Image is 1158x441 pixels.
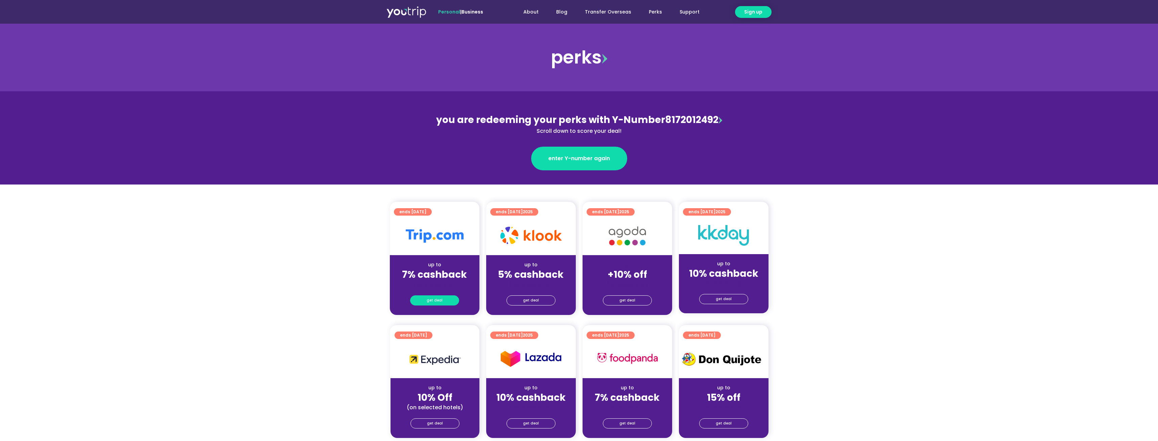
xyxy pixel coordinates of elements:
strong: 10% cashback [689,267,758,280]
a: Blog [547,6,576,18]
a: ends [DATE]2025 [490,208,538,216]
span: 2025 [523,332,533,338]
a: enter Y-number again [531,147,627,170]
span: get deal [619,296,635,305]
span: ends [DATE] [399,208,426,216]
a: Transfer Overseas [576,6,640,18]
a: get deal [410,295,459,305]
span: 2025 [619,209,629,215]
a: get deal [506,418,556,428]
a: Sign up [735,6,772,18]
a: get deal [603,418,652,428]
span: get deal [619,419,635,428]
strong: 10% Off [418,391,452,404]
div: 8172012492 [432,113,726,135]
span: ends [DATE] [688,332,715,339]
span: ends [DATE] [496,208,533,216]
a: ends [DATE]2025 [587,208,635,216]
a: ends [DATE]2025 [490,332,538,339]
nav: Menu [501,6,708,18]
div: Scroll down to score your deal! [432,127,726,135]
a: Business [462,8,483,15]
a: get deal [410,418,459,428]
div: up to [588,384,667,391]
div: up to [684,384,763,391]
span: ends [DATE] [400,332,427,339]
strong: 5% cashback [498,268,564,281]
span: 2025 [715,209,726,215]
span: 2025 [523,209,533,215]
a: ends [DATE] [394,208,432,216]
span: you are redeeming your perks with Y-Number [436,113,665,126]
span: ends [DATE] [592,208,629,216]
a: ends [DATE] [683,332,721,339]
div: up to [492,261,570,268]
strong: 7% cashback [402,268,467,281]
span: | [438,8,483,15]
div: (for stays only) [588,404,667,411]
span: get deal [427,296,443,305]
span: get deal [523,296,539,305]
div: up to [492,384,570,391]
div: (on selected hotels) [396,404,474,411]
div: up to [395,261,474,268]
a: get deal [699,418,748,428]
strong: 7% cashback [595,391,660,404]
a: get deal [506,295,556,305]
span: get deal [523,419,539,428]
div: (for stays only) [492,404,570,411]
div: (for stays only) [588,281,667,288]
strong: 10% cashback [496,391,566,404]
div: (for stays only) [395,281,474,288]
span: ends [DATE] [592,332,629,339]
strong: 15% off [707,391,740,404]
span: 2025 [619,332,629,338]
span: Personal [438,8,460,15]
span: get deal [427,419,443,428]
a: Support [671,6,708,18]
span: enter Y-number again [548,154,610,163]
span: get deal [716,419,732,428]
a: Perks [640,6,671,18]
div: up to [684,260,763,267]
a: ends [DATE]2025 [587,332,635,339]
span: ends [DATE] [688,208,726,216]
div: (for stays only) [492,281,570,288]
span: Sign up [744,8,762,16]
span: ends [DATE] [496,332,533,339]
a: get deal [699,294,748,304]
a: ends [DATE] [395,332,432,339]
a: About [515,6,547,18]
span: get deal [716,294,732,304]
a: ends [DATE]2025 [683,208,731,216]
div: up to [396,384,474,391]
span: up to [621,261,634,268]
a: get deal [603,295,652,305]
strong: +10% off [608,268,647,281]
div: (for stays only) [684,404,763,411]
div: (for stays only) [684,280,763,287]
